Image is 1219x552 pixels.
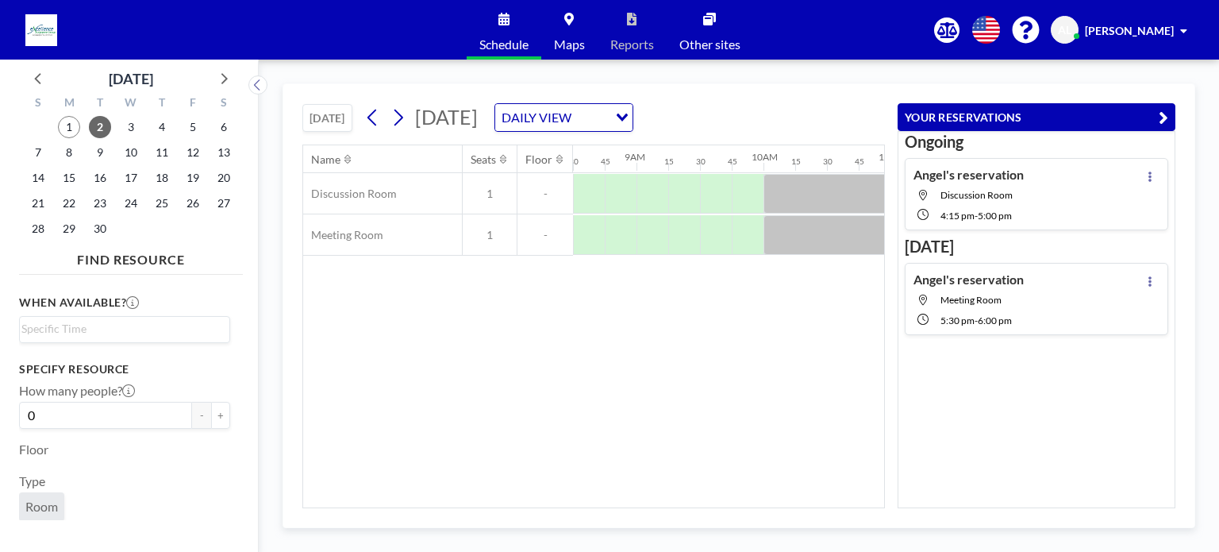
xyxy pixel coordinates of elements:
[940,210,975,222] span: 4:15 PM
[517,228,573,242] span: -
[823,156,833,167] div: 30
[25,499,58,515] span: Room
[19,442,48,457] label: Floor
[192,402,211,429] button: -
[182,141,204,164] span: Friday, September 12, 2025
[182,167,204,189] span: Friday, September 19, 2025
[27,218,49,240] span: Sunday, September 28, 2025
[625,151,645,163] div: 9AM
[151,141,173,164] span: Thursday, September 11, 2025
[58,116,80,138] span: Monday, September 1, 2025
[303,228,383,242] span: Meeting Room
[879,151,905,163] div: 11AM
[151,167,173,189] span: Thursday, September 18, 2025
[27,192,49,214] span: Sunday, September 21, 2025
[116,94,147,114] div: W
[855,156,864,167] div: 45
[58,192,80,214] span: Monday, September 22, 2025
[211,402,230,429] button: +
[27,167,49,189] span: Sunday, September 14, 2025
[975,210,978,222] span: -
[471,152,496,167] div: Seats
[517,187,573,201] span: -
[85,94,116,114] div: T
[120,192,142,214] span: Wednesday, September 24, 2025
[89,141,111,164] span: Tuesday, September 9, 2025
[905,237,1168,257] h3: [DATE]
[120,116,142,138] span: Wednesday, September 3, 2025
[58,141,80,164] span: Monday, September 8, 2025
[752,151,778,163] div: 10AM
[89,167,111,189] span: Tuesday, September 16, 2025
[913,272,1024,288] h4: Angel's reservation
[89,116,111,138] span: Tuesday, September 2, 2025
[940,315,975,326] span: 5:30 PM
[89,192,111,214] span: Tuesday, September 23, 2025
[601,156,610,167] div: 45
[1085,24,1174,37] span: [PERSON_NAME]
[576,107,606,128] input: Search for option
[415,105,478,129] span: [DATE]
[19,362,230,376] h3: Specify resource
[151,192,173,214] span: Thursday, September 25, 2025
[21,320,221,338] input: Search for option
[664,156,674,167] div: 15
[554,38,585,51] span: Maps
[20,317,229,341] div: Search for option
[58,167,80,189] span: Monday, September 15, 2025
[978,210,1012,222] span: 5:00 PM
[905,132,1168,152] h3: Ongoing
[525,152,552,167] div: Floor
[898,103,1175,131] button: YOUR RESERVATIONS
[58,218,80,240] span: Monday, September 29, 2025
[303,187,397,201] span: Discussion Room
[27,141,49,164] span: Sunday, September 7, 2025
[120,141,142,164] span: Wednesday, September 10, 2025
[463,228,517,242] span: 1
[19,383,135,399] label: How many people?
[975,315,978,326] span: -
[23,94,54,114] div: S
[19,473,45,489] label: Type
[19,245,243,268] h4: FIND RESOURCE
[495,104,633,131] div: Search for option
[302,104,352,132] button: [DATE]
[311,152,340,167] div: Name
[1058,23,1071,37] span: AL
[679,38,740,51] span: Other sites
[791,156,801,167] div: 15
[109,68,153,90] div: [DATE]
[182,116,204,138] span: Friday, September 5, 2025
[182,192,204,214] span: Friday, September 26, 2025
[213,167,235,189] span: Saturday, September 20, 2025
[940,294,1002,306] span: Meeting Room
[479,38,529,51] span: Schedule
[728,156,737,167] div: 45
[940,189,1013,201] span: Discussion Room
[120,167,142,189] span: Wednesday, September 17, 2025
[696,156,706,167] div: 30
[498,107,575,128] span: DAILY VIEW
[213,141,235,164] span: Saturday, September 13, 2025
[978,315,1012,326] span: 6:00 PM
[54,94,85,114] div: M
[151,116,173,138] span: Thursday, September 4, 2025
[177,94,208,114] div: F
[213,116,235,138] span: Saturday, September 6, 2025
[463,187,517,201] span: 1
[25,14,57,46] img: organization-logo
[569,156,579,167] div: 30
[610,38,654,51] span: Reports
[213,192,235,214] span: Saturday, September 27, 2025
[89,218,111,240] span: Tuesday, September 30, 2025
[208,94,239,114] div: S
[146,94,177,114] div: T
[913,167,1024,183] h4: Angel's reservation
